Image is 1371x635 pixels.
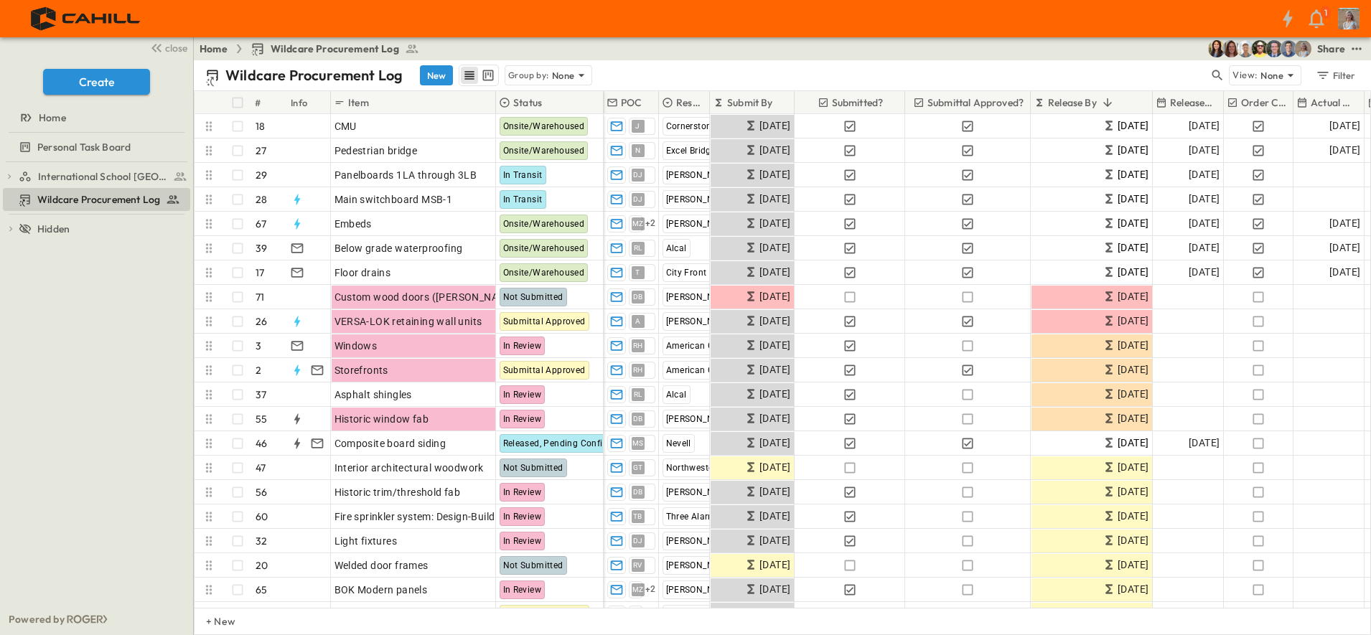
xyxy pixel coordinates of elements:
[1118,410,1148,427] span: [DATE]
[759,240,790,256] span: [DATE]
[1329,264,1360,281] span: [DATE]
[38,169,169,184] span: International School San Francisco
[334,558,429,573] span: Welded door frames
[1338,8,1360,29] img: Profile Picture
[1189,166,1220,183] span: [DATE]
[1294,40,1311,57] img: Gondica Strykers (gstrykers@cahill-sf.com)
[334,290,520,304] span: Custom wood doors ([PERSON_NAME])
[503,268,585,278] span: Onsite/Warehoused
[256,534,267,548] p: 32
[1265,40,1283,57] img: Jared Salin (jsalin@cahill-sf.com)
[503,146,585,156] span: Onsite/Warehoused
[832,95,884,110] p: Submitted?
[1348,40,1365,57] button: test
[334,144,418,158] span: Pedestrian bridge
[1324,7,1327,19] p: 1
[503,414,542,424] span: In Review
[251,42,419,56] a: Wildcare Procurement Log
[334,534,398,548] span: Light fixtures
[256,363,261,377] p: 2
[1189,240,1220,256] span: [DATE]
[256,314,267,329] p: 26
[759,337,790,354] span: [DATE]
[759,557,790,573] span: [DATE]
[503,194,543,204] span: In Transit
[288,91,331,114] div: Info
[256,339,261,353] p: 3
[503,438,614,448] span: Released, Pending Confirm
[633,174,643,175] span: DJ
[503,390,542,400] span: In Review
[459,65,499,86] div: table view
[17,4,156,34] img: 4f72bfc4efa7236828875bac24094a5ddb05241e32d018417354e964050affa1.png
[144,37,190,57] button: close
[3,137,187,157] a: Personal Task Board
[503,243,585,253] span: Onsite/Warehoused
[552,68,575,83] p: None
[37,192,160,207] span: Wildcare Procurement Log
[256,265,264,280] p: 17
[334,412,429,426] span: Historic window fab
[1118,240,1148,256] span: [DATE]
[759,191,790,207] span: [DATE]
[1232,67,1258,83] p: View:
[635,150,640,151] span: N
[633,491,643,492] span: DB
[666,390,687,400] span: Alcal
[255,83,261,123] div: #
[759,508,790,525] span: [DATE]
[256,583,267,597] p: 65
[334,485,461,499] span: Historic trim/threshold fab
[348,95,369,110] p: Item
[165,41,187,55] span: close
[39,110,66,125] span: Home
[3,136,190,159] div: Personal Task Boardtest
[1048,95,1097,110] p: Release By
[1189,215,1220,232] span: [DATE]
[1241,95,1291,110] p: Order Confirmed?
[634,394,642,395] span: RL
[503,341,542,351] span: In Review
[37,140,131,154] span: Personal Task Board
[666,487,807,497] span: [PERSON_NAME] [PERSON_NAME]
[256,509,268,524] p: 60
[1118,581,1148,598] span: [DATE]
[19,166,187,187] a: International School San Francisco
[334,583,428,597] span: BOK Modern panels
[503,585,542,595] span: In Review
[206,614,215,629] p: + New
[1118,386,1148,403] span: [DATE]
[1118,484,1148,500] span: [DATE]
[632,223,644,224] span: MZ
[503,316,586,326] span: Submittal Approved
[256,241,267,255] p: 39
[666,292,807,302] span: [PERSON_NAME] [PERSON_NAME]
[666,438,691,448] span: Nevell
[479,67,497,84] button: kanban view
[334,241,463,255] span: Below grade waterproofing
[759,142,790,159] span: [DATE]
[225,65,403,85] p: Wildcare Procurement Log
[334,314,482,329] span: VERSA-LOK retaining wall units
[645,217,656,231] span: + 2
[645,583,656,597] span: + 2
[503,560,563,570] span: Not Submitted
[1118,142,1148,159] span: [DATE]
[1118,606,1148,622] span: [DATE]
[256,485,267,499] p: 56
[759,532,790,549] span: [DATE]
[1118,435,1148,451] span: [DATE]
[1118,118,1148,134] span: [DATE]
[1317,42,1345,56] div: Share
[291,83,308,123] div: Info
[927,95,1024,110] p: Submittal Approved?
[666,585,767,595] span: [PERSON_NAME]'s Metal
[759,118,790,134] span: [DATE]
[503,219,585,229] span: Onsite/Warehoused
[271,42,399,56] span: Wildcare Procurement Log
